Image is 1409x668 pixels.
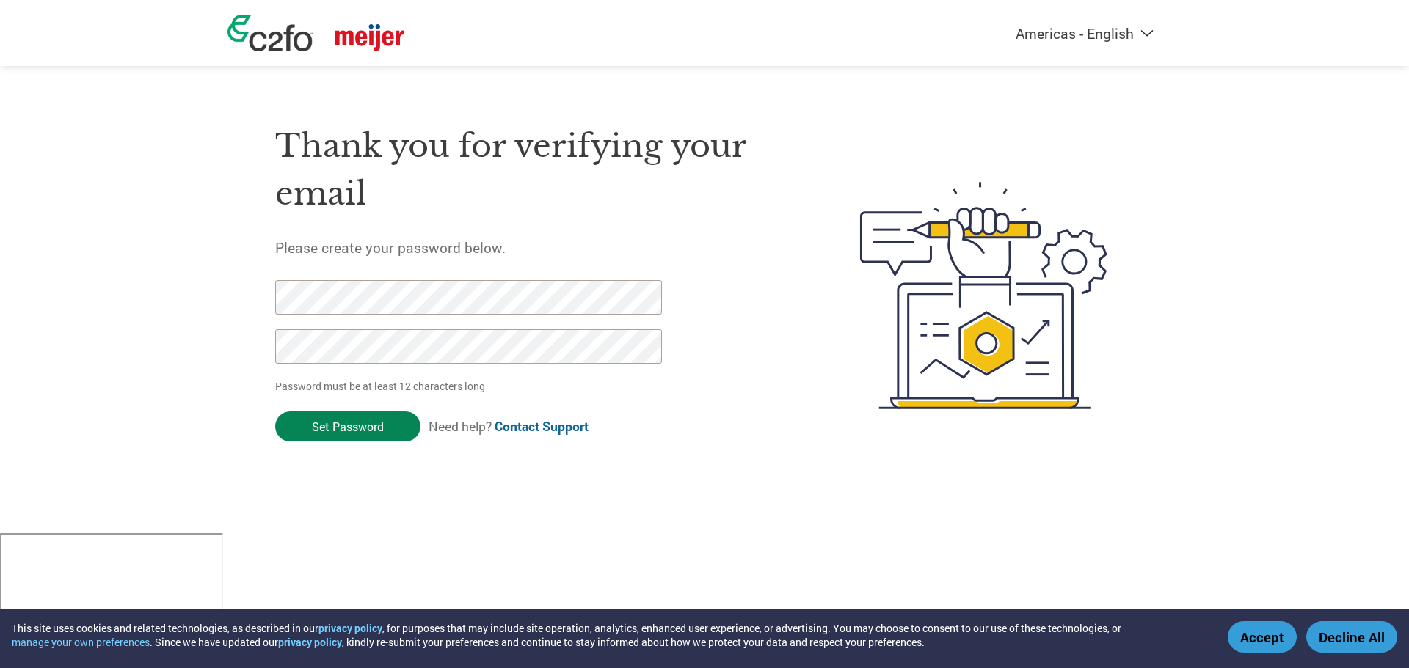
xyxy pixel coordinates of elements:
img: c2fo logo [227,15,313,51]
p: Password must be at least 12 characters long [275,378,667,394]
button: Decline All [1306,621,1397,653]
a: privacy policy [278,635,342,649]
div: This site uses cookies and related technologies, as described in our , for purposes that may incl... [12,621,1206,649]
h5: Please create your password below. [275,238,790,257]
button: Accept [1228,621,1297,653]
img: create-password [834,101,1135,490]
img: Meijer [335,24,404,51]
a: privacy policy [318,621,382,635]
h1: Thank you for verifying your email [275,122,790,217]
a: Contact Support [495,418,589,435]
span: Need help? [429,418,589,435]
button: manage your own preferences [12,635,150,649]
input: Set Password [275,411,420,441]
